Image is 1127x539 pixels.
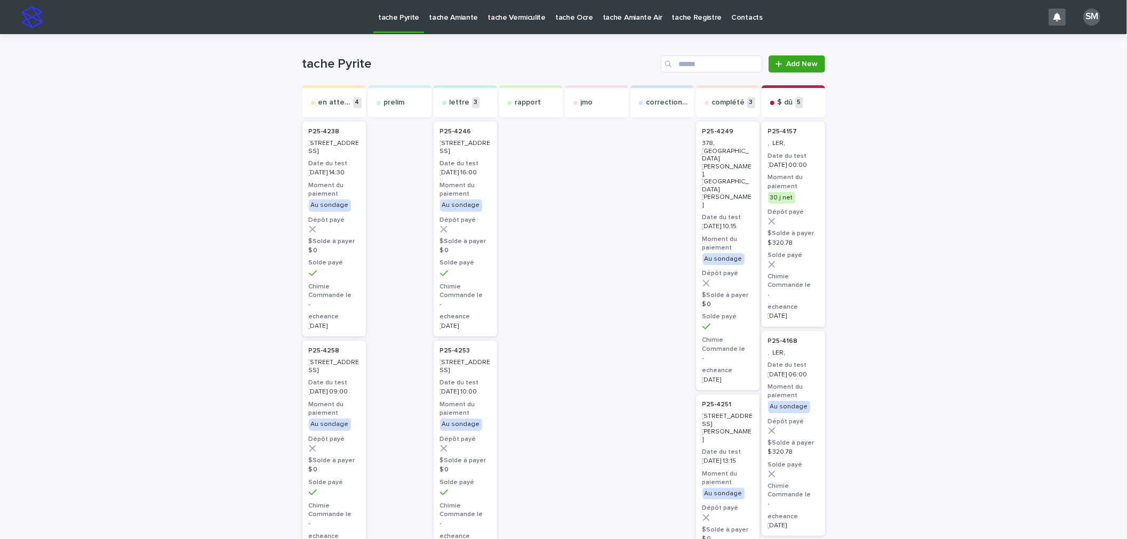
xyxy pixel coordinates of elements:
[768,522,819,529] p: [DATE]
[768,361,819,369] h3: Date du test
[309,435,359,444] h3: Dépôt payé
[702,223,753,230] p: [DATE] 10:15
[768,229,819,238] h3: $Solde à payer
[440,359,491,374] p: [STREET_ADDRESS]
[309,140,359,155] p: [STREET_ADDRESS]
[768,349,819,357] p: , LER,
[787,60,818,68] span: Add New
[702,291,753,300] h3: $Solde à payer
[768,461,819,469] h3: Solde payé
[768,272,819,289] h3: Chimie Commande le
[309,323,359,330] p: [DATE]
[440,347,470,355] p: P25-4253
[309,419,351,430] div: Au sondage
[440,466,491,473] p: $ 0
[440,400,491,417] h3: Moment du paiement
[768,303,819,311] h3: echeance
[309,128,340,135] p: P25-4238
[768,401,810,413] div: Au sondage
[768,140,819,147] p: , LER,
[440,388,491,396] p: [DATE] 10:00
[440,199,482,211] div: Au sondage
[768,128,797,135] p: P25-4157
[309,478,359,487] h3: Solde payé
[702,401,732,408] p: P25-4251
[702,253,745,265] div: Au sondage
[762,122,825,327] a: P25-4157 , LER,Date du test[DATE] 00:00Moment du paiement30 j netDépôt payé$Solde à payer$ 320.78...
[702,213,753,222] h3: Date du test
[440,419,482,430] div: Au sondage
[747,97,755,108] p: 3
[440,456,491,465] h3: $Solde à payer
[309,301,359,308] p: -
[302,122,366,336] a: P25-4238 [STREET_ADDRESS]Date du test[DATE] 14:30Moment du paiementAu sondageDépôt payé$Solde à p...
[309,169,359,176] p: [DATE] 14:30
[440,379,491,387] h3: Date du test
[440,247,491,254] p: $ 0
[309,359,359,374] p: [STREET_ADDRESS]
[702,336,753,353] h3: Chimie Commande le
[702,366,753,375] h3: echeance
[309,400,359,417] h3: Moment du paiement
[440,140,491,155] p: [STREET_ADDRESS]
[440,312,491,321] h3: echeance
[440,169,491,176] p: [DATE] 16:00
[440,301,491,308] p: -
[440,259,491,267] h3: Solde payé
[440,128,471,135] p: P25-4246
[309,237,359,246] h3: $Solde à payer
[309,520,359,527] p: -
[515,98,541,107] p: rapport
[768,173,819,190] h3: Moment du paiement
[440,181,491,198] h3: Moment du paiement
[768,162,819,169] p: [DATE] 00:00
[768,312,819,320] p: [DATE]
[353,97,362,108] p: 4
[702,488,745,500] div: Au sondage
[768,152,819,160] h3: Date du test
[661,55,762,73] input: Search
[309,347,340,355] p: P25-4258
[440,520,491,527] p: -
[702,355,753,362] p: -
[440,283,491,300] h3: Chimie Commande le
[440,478,491,487] h3: Solde payé
[309,456,359,465] h3: $Solde à payer
[434,122,497,336] a: P25-4246 [STREET_ADDRESS]Date du test[DATE] 16:00Moment du paiementAu sondageDépôt payé$Solde à p...
[768,371,819,379] p: [DATE] 06:00
[440,323,491,330] p: [DATE]
[581,98,593,107] p: jmo
[702,269,753,278] h3: Dépôt payé
[309,216,359,224] h3: Dépôt payé
[309,283,359,300] h3: Chimie Commande le
[309,259,359,267] h3: Solde payé
[21,6,43,28] img: stacker-logo-s-only.png
[702,376,753,384] p: [DATE]
[302,57,657,72] h1: tache Pyrite
[309,502,359,519] h3: Chimie Commande le
[769,55,825,73] a: Add New
[768,251,819,260] h3: Solde payé
[768,383,819,400] h3: Moment du paiement
[768,192,795,204] div: 30 j net
[702,504,753,512] h3: Dépôt payé
[309,159,359,168] h3: Date du test
[768,208,819,216] h3: Dépôt payé
[768,337,798,345] p: P25-4168
[309,379,359,387] h3: Date du test
[702,526,753,534] h3: $Solde à payer
[768,439,819,447] h3: $Solde à payer
[702,457,753,465] p: [DATE] 13:15
[762,331,825,536] div: P25-4168 , LER,Date du test[DATE] 06:00Moment du paiementAu sondageDépôt payé$Solde à payer$ 320....
[318,98,351,107] p: en attente
[309,181,359,198] h3: Moment du paiement
[768,448,819,456] p: $ 320.78
[440,216,491,224] h3: Dépôt payé
[702,235,753,252] h3: Moment du paiement
[309,247,359,254] p: $ 0
[702,448,753,456] h3: Date du test
[795,97,803,108] p: 5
